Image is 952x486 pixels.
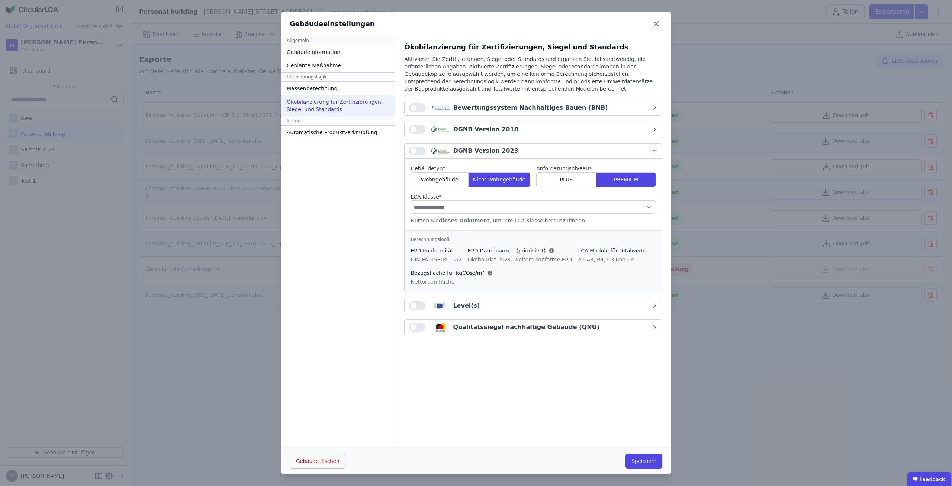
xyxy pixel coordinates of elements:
a: dieses Dokument [439,218,490,223]
div: DIN EN 15804 + A2 [411,256,461,263]
div: Nettoraumfläche [411,278,493,286]
button: Level(s) [405,298,662,313]
div: Qualitätssiegel nachhaltige Gebäude (QNG) [453,323,599,332]
span: PREMIUM [614,176,639,183]
div: Berechnungslogik [411,236,656,242]
div: Bewertungssystem Nachhaltiges Bauen (BNB) [453,103,608,112]
label: audits.requiredField [411,165,530,172]
button: Gebäude löschen [290,454,345,469]
div: EPD Konformität [411,247,461,254]
button: Speichern [625,454,662,469]
div: Ökobilanzierung für Zertifizierungen, Siegel und Standards [281,95,395,116]
div: DGNB Version 2018 [453,125,518,134]
div: Level(s) [453,301,480,310]
div: A1-A3, B4, C3 und C4 [578,256,647,263]
button: DGNB Version 2023 [405,144,662,159]
label: audits.requiredField [411,193,656,200]
button: Qualitätssiegel nachhaltige Gebäude (QNG) [405,320,662,335]
img: bnb_logo-CNxcAojW.svg [431,103,450,112]
img: dgnb_logo-x_03lAI3.svg [431,147,450,155]
div: Ökobilanzierung für Zertifizierungen, Siegel und Standards [404,42,662,52]
div: Gebäudeinformation [281,45,395,59]
button: DGNB Version 2018 [405,122,662,137]
span: Wohngebäude [421,176,459,183]
div: DGNB Version 2023 [453,147,518,155]
img: dgnb_logo-x_03lAI3.svg [431,125,450,134]
div: Aktivieren Sie Zertifizierungen, Siegel oder Standards und ergänzen Sie, falls notwendig, die erf... [404,55,662,100]
span: Nicht-Wohngebäude [473,176,526,183]
div: Berechnungslogik [281,72,395,82]
div: Gebäudeeinstellungen [290,19,375,29]
div: Bezugsfläche für kgCO₂e/m² [411,269,493,277]
div: Automatische Produktverknüpfung [281,126,395,139]
span: PLUS [560,176,573,183]
img: qng_logo-BKTGsvz4.svg [431,323,450,332]
label: audits.requiredField [536,165,656,172]
div: Import [281,116,395,126]
div: Massenberechnung [281,82,395,95]
div: LCA Module für Totalwerte [578,247,647,254]
div: Nutzen Sie , um Ihre LCA Klasse herauszufinden [411,217,656,224]
div: Geplante Maßnahme [281,59,395,72]
span: EPD Datenbanken (priorisiert) [468,247,546,254]
button: Bewertungssystem Nachhaltiges Bauen (BNB) [405,100,662,115]
img: levels_logo-Bv5juQb_.svg [431,301,450,310]
div: Ökobaudat 2024, weitere konforme EPD [468,256,572,263]
div: Allgemein [281,36,395,45]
